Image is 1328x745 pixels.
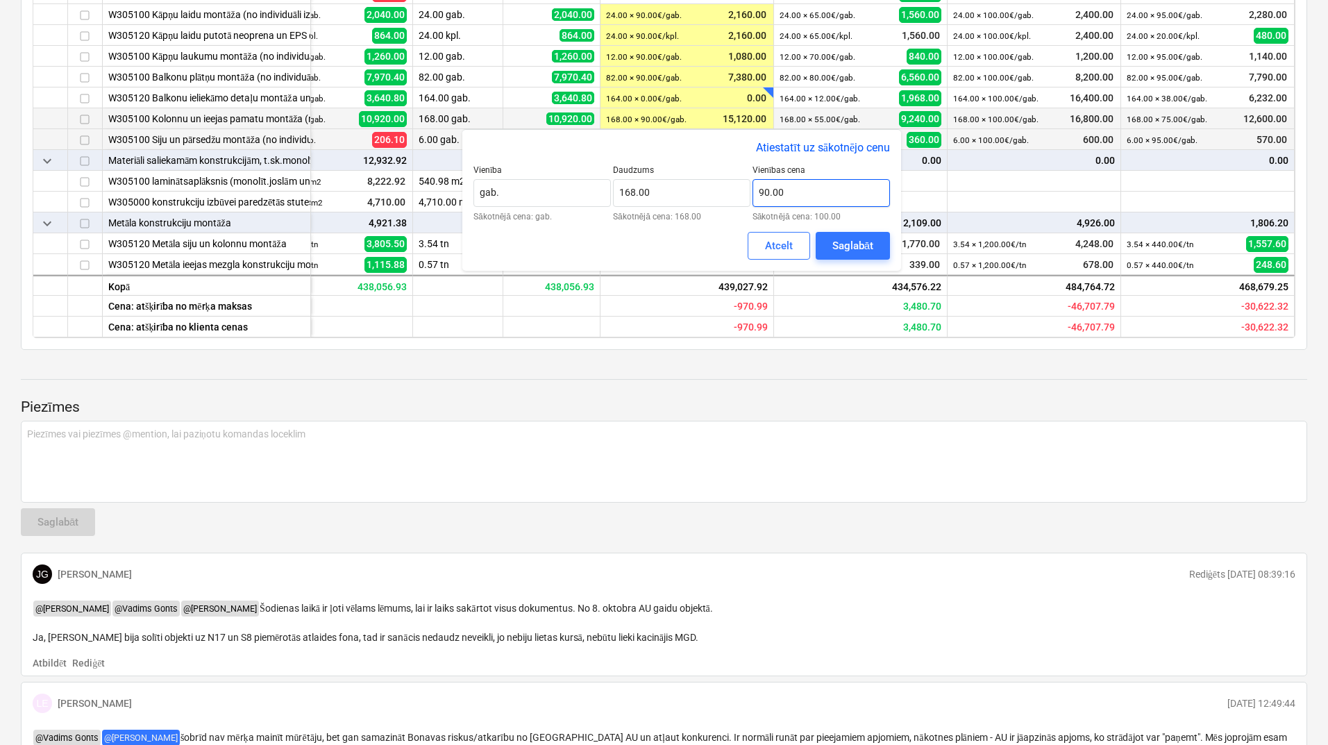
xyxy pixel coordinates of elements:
div: W305100 Kāpņu laidu montāža (no individuāli izgatavotiem saliekamā dzelzsbetona elementiem) [108,4,305,24]
div: W305120 Metāla siju un kolonnu montāža [108,233,305,253]
span: 2,400.00 [1074,8,1115,22]
small: 12.00 × 70.00€ / gab. [780,52,855,62]
small: 164.00 × 12.00€ / gab. [780,94,860,103]
span: 7,790.00 [1247,70,1288,84]
span: 3,640.80 [364,90,407,106]
span: 2,160.00 [727,8,768,22]
span: 1,260.00 [552,50,594,62]
span: 1,080.00 [727,49,768,63]
button: Atcelt [748,232,810,260]
div: 12.00 gab. [413,46,503,67]
span: 1,557.60 [1246,236,1288,251]
span: Paredzamā rentabilitāte - iesniegts piedāvājums salīdzinājumā ar klienta cenu [1241,321,1288,333]
small: 24.00 × 65.00€ / gab. [780,10,855,20]
p: Sākotnējā cena: 168.00 [613,212,750,221]
div: Materiāli saliekamām konstrukcijām, t.sk.monolītā betona pārsegumu daļām (atsevišķi pērkamie) [108,150,305,170]
span: 1,115.88 [364,257,407,272]
small: 168.00 × 75.00€ / gab. [1127,115,1207,124]
small: 0.57 × 1,200.00€ / tn [953,260,1026,270]
span: Paredzamā rentabilitāte - iesniegts piedāvājums salīdzinājumā ar mērķa cenu [1241,301,1288,312]
span: 15,120.00 [721,112,768,126]
span: 1,560.00 [900,28,941,42]
span: 10,920.00 [359,111,407,126]
div: 540.98 m2 [413,171,503,192]
div: 438,056.93 [239,275,413,296]
div: W305100 Kāpņu laukumu montāža (no individuāli izgatavotiem saliekamā dzelzsbetona elementiem) [108,46,305,66]
span: Paredzamā rentabilitāte - iesniegts piedāvājums salīdzinājumā ar klienta cenu [1068,321,1115,333]
span: 1,200.00 [1074,49,1115,63]
div: Atcelt [765,237,793,255]
p: [PERSON_NAME] [58,567,132,581]
small: 6.00 × 95.00€ / gab. [1127,135,1197,145]
small: 24.00 × 95.00€ / gab. [1127,10,1202,20]
span: 1,260.00 [364,49,407,64]
div: 24.00 gab. [413,4,503,25]
small: 164.00 × 38.00€ / gab. [1127,94,1207,103]
div: 6.00 gab. [413,129,503,150]
button: Rediģēt [72,656,105,670]
span: 2,040.00 [364,7,407,22]
span: 600.00 [1082,133,1115,147]
p: Vienība [473,165,611,179]
span: 10,920.00 [546,112,594,125]
div: W305100 Kolonnu un ieejas pamatu montāža (no individuāli izgatavotiem saliekamā dzelzsbetona elem... [108,108,305,128]
span: JG [36,569,49,580]
small: 0.57 × 440.00€ / tn [1127,260,1193,270]
small: 168.00 × 90.00€ / gab. [606,115,687,124]
span: 8,222.92 [366,174,407,188]
div: 0.00 [953,150,1115,171]
div: W305100 Siju un pārsedžu montāža (no individuāli izgatavotiem saliekamā dzelzsbetona elementiem) [108,129,305,149]
div: Lāsma Erharde [33,694,52,713]
span: 16,800.00 [1068,112,1115,126]
span: 360.00 [907,132,941,147]
div: 82.00 gab. [413,67,503,87]
span: 9,240.00 [899,111,941,126]
span: 2,400.00 [1074,28,1115,42]
span: Šodienas laikā ir ļoti vēlams lēmums, lai ir laiks sakārtot visus dokumentus. No 8. oktobra AU ga... [33,603,717,643]
span: Paredzamā rentabilitāte - iesniegts piedāvājums salīdzinājumā ar mērķa cenu [734,301,768,312]
span: 7,970.40 [552,71,594,83]
div: 1,806.20 [1127,212,1288,233]
span: 864.00 [560,29,594,42]
small: 24.00 × 90.00€ / kpl. [606,31,679,41]
small: 82.00 × 100.00€ / gab. [953,73,1034,83]
button: Atiestatīt uz sākotnējo cenu [756,141,890,154]
p: Vienības cena [753,165,890,179]
div: 468,679.25 [1121,275,1295,296]
span: 1,140.00 [1247,49,1288,63]
span: 1,968.00 [899,90,941,106]
span: Paredzamā rentabilitāte - iesniegts piedāvājums salīdzinājumā ar mērķa cenu [1068,301,1115,312]
div: 3.54 tn [413,233,503,254]
div: Metāla konstrukciju montāža [108,212,305,233]
div: W305100 Balkonu plātņu montāža (no individuāli izgatavotiem saliekamā dzelzsbetona elementiem) [108,67,305,87]
button: Saglabāt [816,232,890,260]
span: 7,970.40 [364,69,407,85]
span: 1,770.00 [900,237,941,251]
p: [PERSON_NAME] [58,696,132,710]
small: 24.00 × 90.00€ / gab. [606,10,682,20]
small: 24.00 × 100.00€ / kpl. [953,31,1031,41]
span: keyboard_arrow_down [39,153,56,169]
span: 480.00 [1254,28,1288,43]
div: 4,926.00 [953,212,1115,233]
small: 3.54 × 440.00€ / tn [1127,240,1193,249]
span: 16,400.00 [1068,91,1115,105]
span: @ [PERSON_NAME] [33,601,111,617]
div: Chat Widget [1259,678,1328,745]
div: 484,764.72 [948,275,1121,296]
span: 0.00 [746,91,768,105]
p: Sākotnējā cena: 100.00 [753,212,890,221]
span: 864.00 [372,28,407,43]
small: 164.00 × 0.00€ / gab. [606,94,682,103]
p: Daudzums [613,165,750,179]
div: Jānis Grāmatnieks [33,564,52,584]
span: 3,640.80 [552,92,594,104]
div: 439,027.92 [600,275,774,296]
span: keyboard_arrow_down [39,215,56,232]
div: 0.57 tn [413,254,503,275]
p: Rediģēts [DATE] 08:39:16 [1189,567,1295,581]
span: 3,805.50 [364,236,407,251]
span: 12,600.00 [1242,112,1288,126]
div: 24.00 kpl. [413,25,503,46]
